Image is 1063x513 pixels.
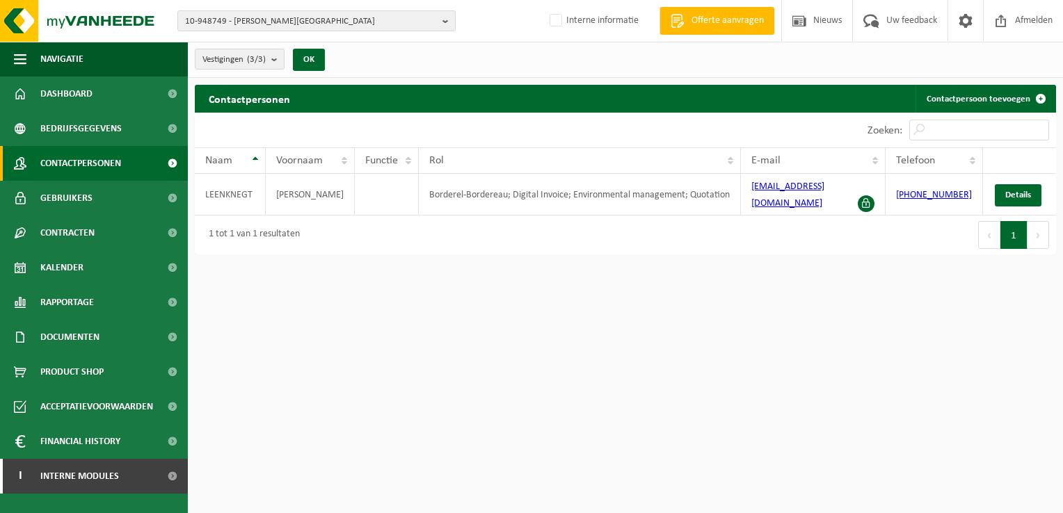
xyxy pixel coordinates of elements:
[995,184,1041,206] a: Details
[660,7,774,35] a: Offerte aanvragen
[185,11,437,32] span: 10-948749 - [PERSON_NAME][GEOGRAPHIC_DATA]
[978,221,1000,249] button: Previous
[266,174,355,215] td: [PERSON_NAME]
[40,76,93,111] span: Dashboard
[276,155,323,166] span: Voornaam
[247,55,266,64] count: (3/3)
[195,85,304,112] h2: Contactpersonen
[547,10,639,31] label: Interne informatie
[40,424,120,459] span: Financial History
[40,181,93,215] span: Gebruikers
[40,355,104,389] span: Product Shop
[202,222,300,247] div: 1 tot 1 van 1 resultaten
[688,14,767,28] span: Offerte aanvragen
[40,320,99,355] span: Documenten
[751,181,824,209] a: [EMAIL_ADDRESS][DOMAIN_NAME]
[40,146,121,181] span: Contactpersonen
[40,285,94,320] span: Rapportage
[177,10,456,31] button: 10-948749 - [PERSON_NAME][GEOGRAPHIC_DATA]
[40,42,83,76] span: Navigatie
[40,250,83,285] span: Kalender
[896,190,972,200] a: [PHONE_NUMBER]
[205,155,232,166] span: Naam
[40,215,95,250] span: Contracten
[40,111,122,146] span: Bedrijfsgegevens
[751,155,781,166] span: E-mail
[14,459,26,494] span: I
[419,174,741,215] td: Borderel-Bordereau; Digital Invoice; Environmental management; Quotation
[1028,221,1049,249] button: Next
[916,85,1055,113] a: Contactpersoon toevoegen
[293,49,325,71] button: OK
[868,125,902,136] label: Zoeken:
[40,389,153,424] span: Acceptatievoorwaarden
[195,174,266,215] td: LEENKNEGT
[202,49,266,70] span: Vestigingen
[1000,221,1028,249] button: 1
[365,155,398,166] span: Functie
[896,155,935,166] span: Telefoon
[1005,190,1031,199] span: Details
[195,49,285,70] button: Vestigingen(3/3)
[429,155,444,166] span: Rol
[40,459,119,494] span: Interne modules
